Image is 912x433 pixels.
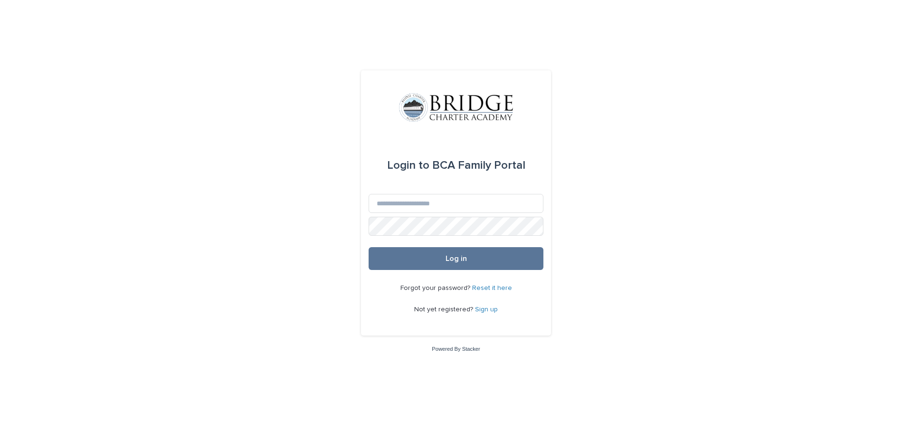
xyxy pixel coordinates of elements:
[387,160,429,171] span: Login to
[432,346,480,352] a: Powered By Stacker
[400,285,472,291] span: Forgot your password?
[414,306,475,313] span: Not yet registered?
[446,255,467,262] span: Log in
[387,152,525,179] div: BCA Family Portal
[472,285,512,291] a: Reset it here
[369,247,543,270] button: Log in
[475,306,498,313] a: Sign up
[399,93,513,122] img: V1C1m3IdTEidaUdm9Hs0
